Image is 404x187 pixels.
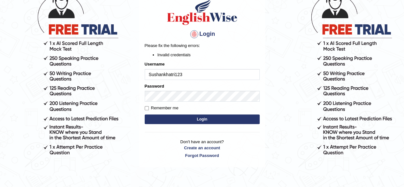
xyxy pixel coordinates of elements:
[145,106,149,110] input: Remember me
[145,43,260,49] p: Please fix the following errors:
[145,61,165,67] label: Username
[145,139,260,159] p: Don't have an account?
[145,83,164,89] label: Password
[145,145,260,151] a: Create an account
[145,29,260,39] h4: Login
[145,152,260,159] a: Forgot Password
[145,105,179,111] label: Remember me
[157,52,260,58] li: Invalid credentials
[145,114,260,124] button: Login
